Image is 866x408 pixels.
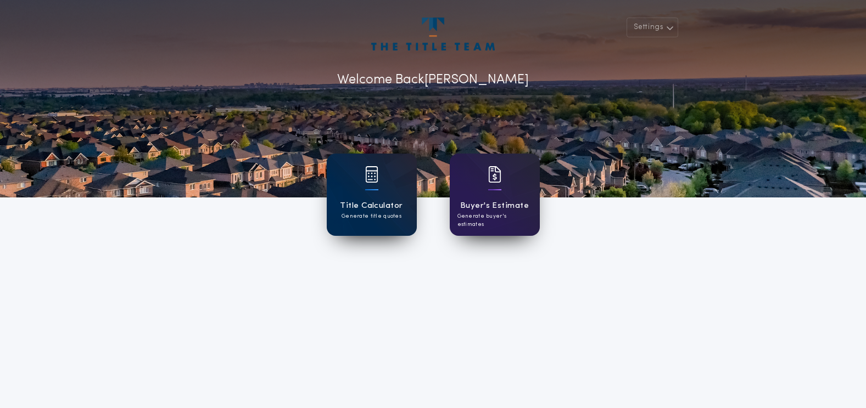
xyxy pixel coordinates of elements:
[365,166,378,183] img: card icon
[460,200,529,212] h1: Buyer's Estimate
[337,70,529,90] p: Welcome Back [PERSON_NAME]
[627,18,678,37] button: Settings
[342,212,401,220] p: Generate title quotes
[450,154,540,236] a: card iconBuyer's EstimateGenerate buyer's estimates
[327,154,417,236] a: card iconTitle CalculatorGenerate title quotes
[488,166,501,183] img: card icon
[371,18,494,50] img: account-logo
[340,200,403,212] h1: Title Calculator
[457,212,532,229] p: Generate buyer's estimates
